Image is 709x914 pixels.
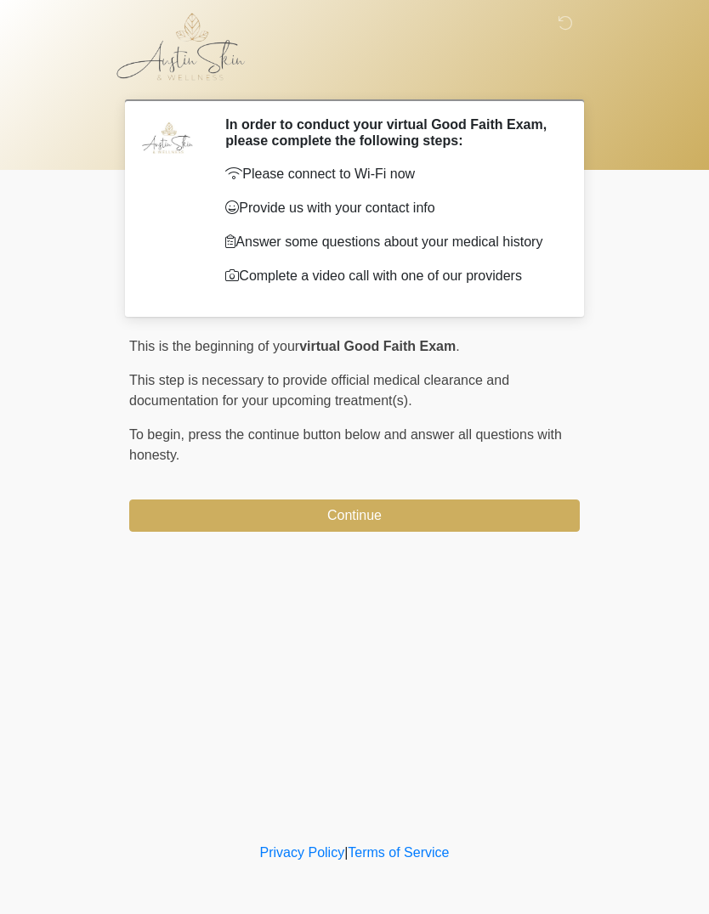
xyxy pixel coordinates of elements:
[129,373,509,408] span: This step is necessary to provide official medical clearance and documentation for your upcoming ...
[260,845,345,860] a: Privacy Policy
[142,116,193,167] img: Agent Avatar
[225,266,554,286] p: Complete a video call with one of our providers
[225,116,554,149] h2: In order to conduct your virtual Good Faith Exam, please complete the following steps:
[348,845,449,860] a: Terms of Service
[299,339,456,353] strong: virtual Good Faith Exam
[225,232,554,252] p: Answer some questions about your medical history
[129,499,580,532] button: Continue
[344,845,348,860] a: |
[129,427,562,462] span: press the continue button below and answer all questions with honesty.
[129,427,188,442] span: To begin,
[456,339,459,353] span: .
[225,164,554,184] p: Please connect to Wi-Fi now
[112,13,263,81] img: Austin Skin & Wellness Logo
[225,198,554,218] p: Provide us with your contact info
[129,339,299,353] span: This is the beginning of your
